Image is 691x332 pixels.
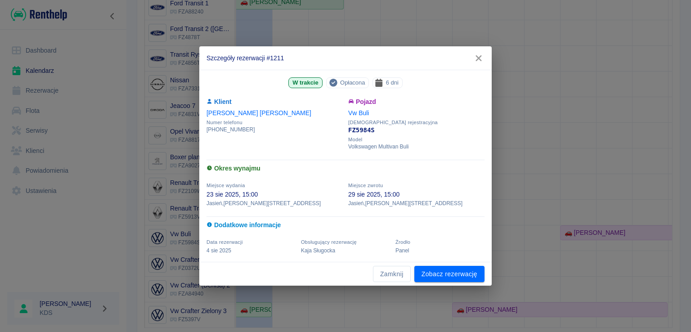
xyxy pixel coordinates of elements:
p: Kaja Sługocka [301,247,390,255]
p: 29 sie 2025, 15:00 [348,190,485,199]
span: Obsługujący rezerwację [301,239,357,245]
a: Vw Buli [348,109,369,117]
p: Jasień , [PERSON_NAME][STREET_ADDRESS] [348,199,485,207]
h6: Pojazd [348,97,485,107]
span: Miejsce wydania [206,183,245,188]
p: FZ5984S [348,126,485,135]
span: Miejsce zwrotu [348,183,383,188]
p: Panel [395,247,485,255]
button: Zamknij [373,266,411,283]
span: 6 dni [382,78,402,87]
span: Żrodło [395,239,410,245]
p: 4 sie 2025 [206,247,296,255]
span: Model [348,137,485,143]
p: Jasień , [PERSON_NAME][STREET_ADDRESS] [206,199,343,207]
h6: Dodatkowe informacje [206,220,485,230]
p: Volkswagen Multivan Buli [348,143,485,151]
span: [DEMOGRAPHIC_DATA] rejestracyjna [348,120,485,126]
a: [PERSON_NAME] [PERSON_NAME] [206,109,311,117]
p: 23 sie 2025, 15:00 [206,190,343,199]
span: Data rezerwacji [206,239,243,245]
span: W trakcie [289,78,322,87]
p: [PHONE_NUMBER] [206,126,343,134]
span: Numer telefonu [206,120,343,126]
a: Zobacz rezerwację [414,266,485,283]
h6: Klient [206,97,343,107]
h6: Okres wynajmu [206,164,485,173]
h2: Szczegóły rezerwacji #1211 [199,46,492,70]
span: Opłacona [337,78,368,87]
